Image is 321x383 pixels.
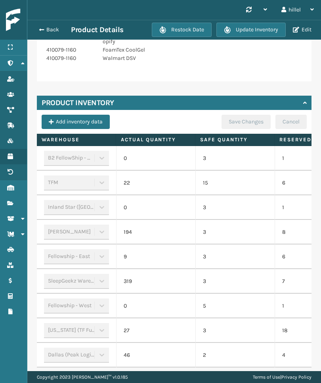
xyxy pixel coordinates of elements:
td: 3 [195,244,275,269]
p: 410079-1160 [46,46,93,54]
td: 0 [116,294,195,318]
a: Privacy Policy [281,374,311,380]
button: Edit [290,26,314,33]
td: 3 [195,318,275,343]
td: 0 [116,195,195,220]
td: 3 [195,269,275,294]
button: Cancel [275,115,307,129]
p: 410079-1160 [46,54,93,62]
td: 22 [116,171,195,195]
h4: Product Inventory [42,98,114,108]
td: 9 [116,244,195,269]
td: 3 [195,146,275,171]
p: Walmart DSV [103,54,149,62]
td: 3 [195,195,275,220]
button: Back [34,26,71,33]
td: 15 [195,171,275,195]
div: | [253,371,311,383]
a: Terms of Use [253,374,280,380]
p: FoamTex CoolGel [103,46,149,54]
td: 27 [116,318,195,343]
p: Copyright 2023 [PERSON_NAME]™ v 1.0.185 [37,371,128,383]
h3: Product Details [71,25,124,35]
td: 194 [116,220,195,244]
td: 3 [195,220,275,244]
label: Actual Quantity [121,136,190,143]
button: Add inventory data [42,115,110,129]
button: Save Changes [222,115,271,129]
img: logo [6,9,77,31]
label: Warehouse [42,136,111,143]
button: Update Inventory [216,23,286,37]
button: Restock Date [152,23,212,37]
td: 46 [116,343,195,368]
td: 2 [195,343,275,368]
td: 0 [116,146,195,171]
label: Safe Quantity [200,136,269,143]
td: 319 [116,269,195,294]
td: 5 [195,294,275,318]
